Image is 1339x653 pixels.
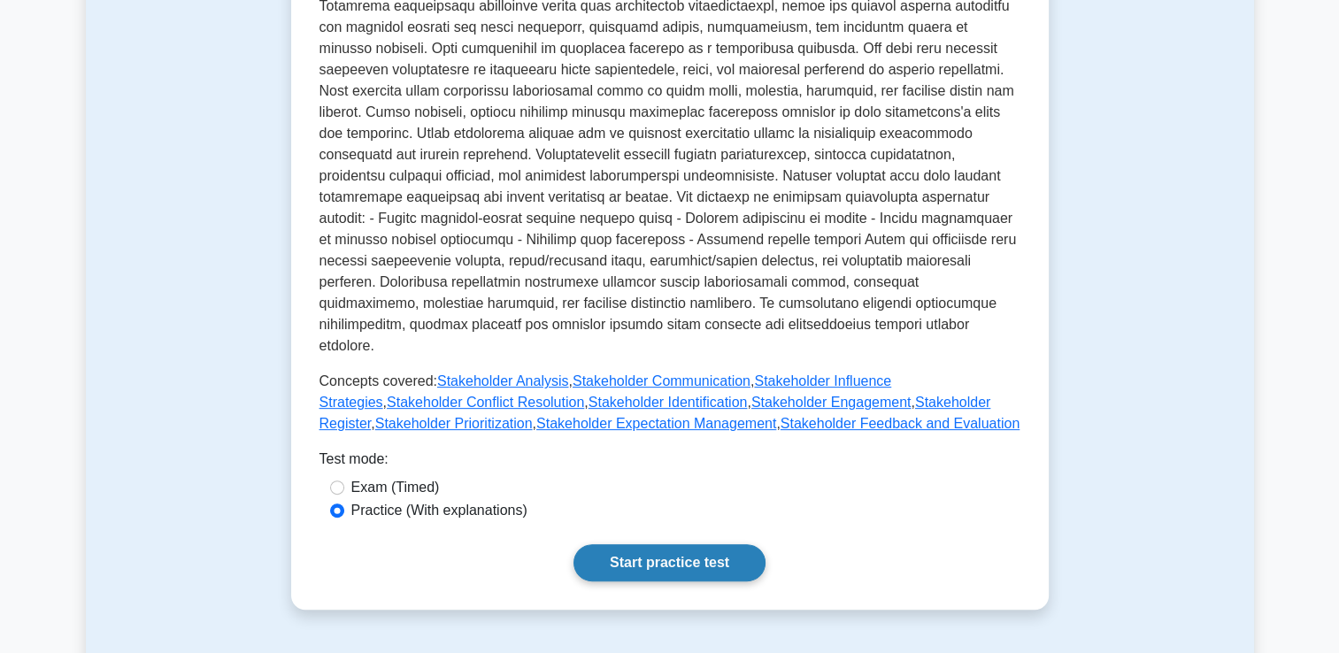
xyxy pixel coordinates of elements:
a: Stakeholder Feedback and Evaluation [781,416,1020,431]
p: Concepts covered: , , , , , , , , , [319,371,1020,434]
a: Stakeholder Expectation Management [536,416,776,431]
a: Start practice test [573,544,766,581]
a: Stakeholder Influence Strategies [319,373,892,410]
a: Stakeholder Engagement [751,395,912,410]
a: Stakeholder Communication [573,373,750,388]
label: Practice (With explanations) [351,500,527,521]
a: Stakeholder Analysis [437,373,569,388]
div: Test mode: [319,449,1020,477]
a: Stakeholder Register [319,395,991,431]
label: Exam (Timed) [351,477,440,498]
a: Stakeholder Prioritization [375,416,533,431]
a: Stakeholder Conflict Resolution [387,395,584,410]
a: Stakeholder Identification [589,395,748,410]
